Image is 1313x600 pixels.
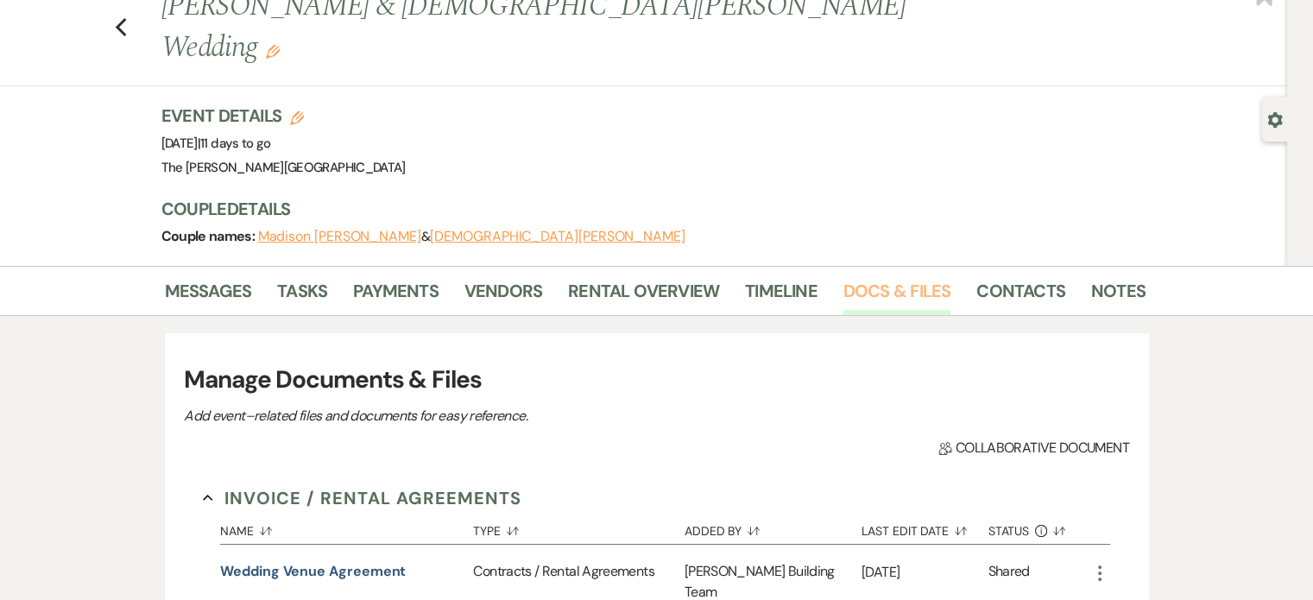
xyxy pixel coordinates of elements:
[938,438,1128,458] span: Collaborative document
[277,277,327,315] a: Tasks
[161,197,1128,221] h3: Couple Details
[685,511,862,544] button: Added By
[198,135,271,152] span: |
[184,405,788,427] p: Add event–related files and documents for easy reference.
[430,230,685,243] button: [DEMOGRAPHIC_DATA][PERSON_NAME]
[220,511,473,544] button: Name
[266,43,280,59] button: Edit
[203,485,521,511] button: Invoice / Rental Agreements
[165,277,252,315] a: Messages
[353,277,439,315] a: Payments
[988,511,1089,544] button: Status
[862,511,988,544] button: Last Edit Date
[220,561,406,582] button: Wedding Venue Agreement
[200,135,271,152] span: 11 days to go
[258,228,685,245] span: &
[568,277,719,315] a: Rental Overview
[161,159,406,176] span: The [PERSON_NAME][GEOGRAPHIC_DATA]
[745,277,817,315] a: Timeline
[976,277,1065,315] a: Contacts
[161,227,258,245] span: Couple names:
[1267,111,1283,127] button: Open lead details
[843,277,950,315] a: Docs & Files
[161,104,406,128] h3: Event Details
[1091,277,1146,315] a: Notes
[473,511,684,544] button: Type
[862,561,988,584] p: [DATE]
[464,277,542,315] a: Vendors
[258,230,421,243] button: Madison [PERSON_NAME]
[184,362,1128,398] h3: Manage Documents & Files
[988,525,1030,537] span: Status
[161,135,271,152] span: [DATE]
